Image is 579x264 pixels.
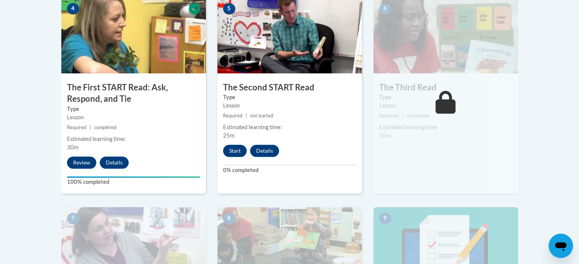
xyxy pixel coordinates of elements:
span: | [246,113,247,119]
span: not started [406,113,429,119]
span: 8 [223,213,235,224]
div: Your progress [67,176,200,178]
label: Type [67,105,200,113]
label: Type [223,93,356,101]
div: Lesson [379,101,512,110]
div: Lesson [67,113,200,122]
div: Estimated learning time: [379,123,512,131]
span: Required [67,125,86,130]
span: | [402,113,403,119]
h3: The First START Read: Ask, Respond, and Tie [61,82,206,105]
h3: The Third Read [373,82,518,93]
div: Estimated learning time: [67,135,200,143]
iframe: Button to launch messaging window [549,234,573,258]
span: completed [94,125,116,130]
label: Type [379,93,512,101]
h3: The Second START Read [217,82,362,93]
span: 6 [379,3,391,14]
span: 9 [379,213,391,224]
div: Lesson [223,101,356,110]
button: Details [100,157,129,169]
span: Required [223,113,242,119]
span: 35m [379,132,391,139]
span: not started [250,113,273,119]
div: Estimated learning time: [223,123,356,131]
button: Review [67,157,96,169]
button: Start [223,145,247,157]
span: 30m [67,144,78,150]
span: 4 [67,3,79,14]
span: 7 [67,213,79,224]
span: 25m [223,132,234,139]
label: 0% completed [223,166,356,174]
label: 100% completed [67,178,200,186]
button: Details [250,145,279,157]
span: | [89,125,91,130]
span: 5 [223,3,235,14]
span: Required [379,113,399,119]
